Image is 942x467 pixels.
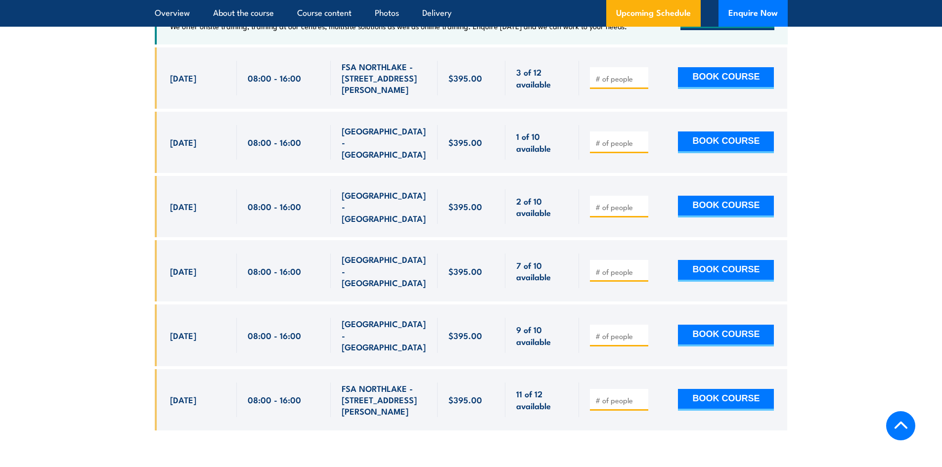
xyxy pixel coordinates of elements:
[170,394,196,405] span: [DATE]
[342,125,427,160] span: [GEOGRAPHIC_DATA] - [GEOGRAPHIC_DATA]
[516,388,568,411] span: 11 of 12 available
[170,265,196,277] span: [DATE]
[248,136,301,148] span: 08:00 - 16:00
[170,330,196,341] span: [DATE]
[678,196,774,217] button: BOOK COURSE
[516,195,568,218] span: 2 of 10 available
[248,72,301,84] span: 08:00 - 16:00
[449,330,482,341] span: $395.00
[516,324,568,347] span: 9 of 10 available
[248,330,301,341] span: 08:00 - 16:00
[449,201,482,212] span: $395.00
[342,382,427,417] span: FSA NORTHLAKE - [STREET_ADDRESS][PERSON_NAME]
[595,138,645,148] input: # of people
[449,394,482,405] span: $395.00
[170,72,196,84] span: [DATE]
[595,267,645,277] input: # of people
[678,325,774,346] button: BOOK COURSE
[449,72,482,84] span: $395.00
[449,265,482,277] span: $395.00
[248,265,301,277] span: 08:00 - 16:00
[678,260,774,282] button: BOOK COURSE
[595,331,645,341] input: # of people
[516,130,568,154] span: 1 of 10 available
[170,136,196,148] span: [DATE]
[516,259,568,283] span: 7 of 10 available
[595,395,645,405] input: # of people
[449,136,482,148] span: $395.00
[678,389,774,411] button: BOOK COURSE
[342,254,427,288] span: [GEOGRAPHIC_DATA] - [GEOGRAPHIC_DATA]
[248,394,301,405] span: 08:00 - 16:00
[595,74,645,84] input: # of people
[248,201,301,212] span: 08:00 - 16:00
[678,67,774,89] button: BOOK COURSE
[595,202,645,212] input: # of people
[342,189,427,224] span: [GEOGRAPHIC_DATA] - [GEOGRAPHIC_DATA]
[342,61,427,95] span: FSA NORTHLAKE - [STREET_ADDRESS][PERSON_NAME]
[170,201,196,212] span: [DATE]
[678,131,774,153] button: BOOK COURSE
[516,66,568,89] span: 3 of 12 available
[342,318,427,352] span: [GEOGRAPHIC_DATA] - [GEOGRAPHIC_DATA]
